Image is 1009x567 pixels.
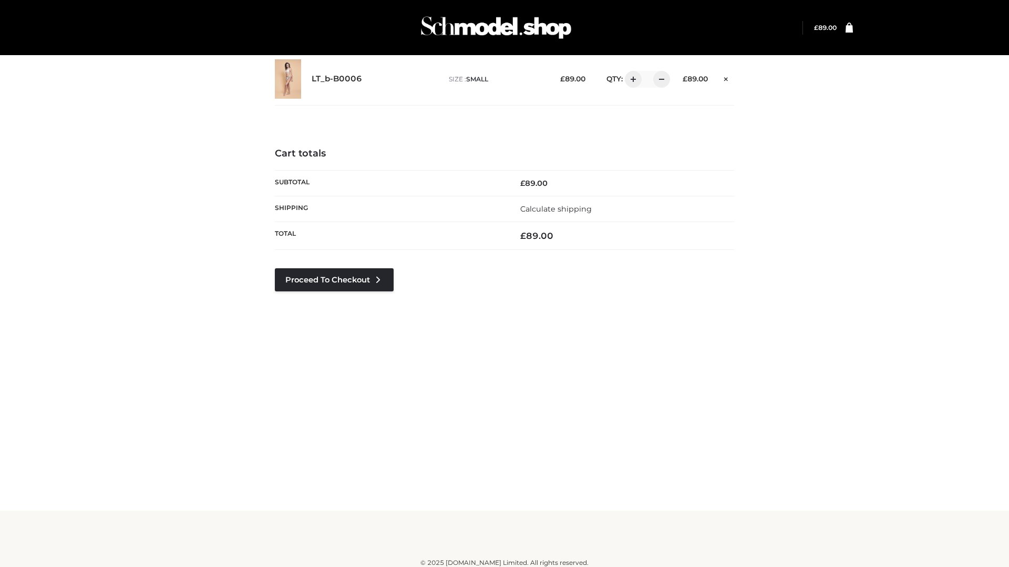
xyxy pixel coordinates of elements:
th: Total [275,222,504,250]
bdi: 89.00 [814,24,837,31]
th: Shipping [275,196,504,222]
bdi: 89.00 [520,230,553,241]
span: SMALL [466,75,488,83]
bdi: 89.00 [683,75,708,83]
p: size : [449,75,544,84]
bdi: 89.00 [560,75,585,83]
a: Proceed to Checkout [275,268,394,291]
span: £ [560,75,565,83]
h4: Cart totals [275,148,734,160]
span: £ [520,230,526,241]
img: Schmodel Admin 964 [417,7,575,48]
a: Calculate shipping [520,204,592,214]
span: £ [520,178,525,188]
span: £ [814,24,818,31]
div: QTY: [596,71,666,88]
a: £89.00 [814,24,837,31]
a: LT_b-B0006 [312,74,362,84]
img: LT_b-B0006 - SMALL [275,59,301,99]
bdi: 89.00 [520,178,548,188]
a: Remove this item [718,71,734,85]
th: Subtotal [275,170,504,196]
span: £ [683,75,687,83]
